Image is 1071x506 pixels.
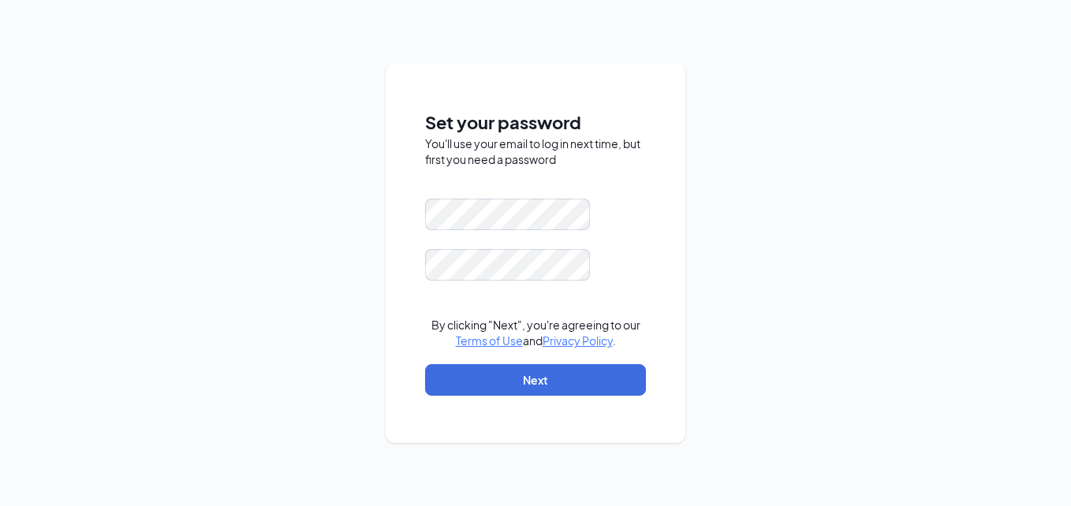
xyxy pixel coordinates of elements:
div: By clicking "Next", you're agreeing to our and . [425,317,646,348]
button: Next [425,364,646,396]
a: Privacy Policy [543,333,613,348]
a: Terms of Use [456,333,523,348]
span: Set your password [425,109,646,136]
div: You'll use your email to log in next time, but first you need a password [425,136,646,167]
